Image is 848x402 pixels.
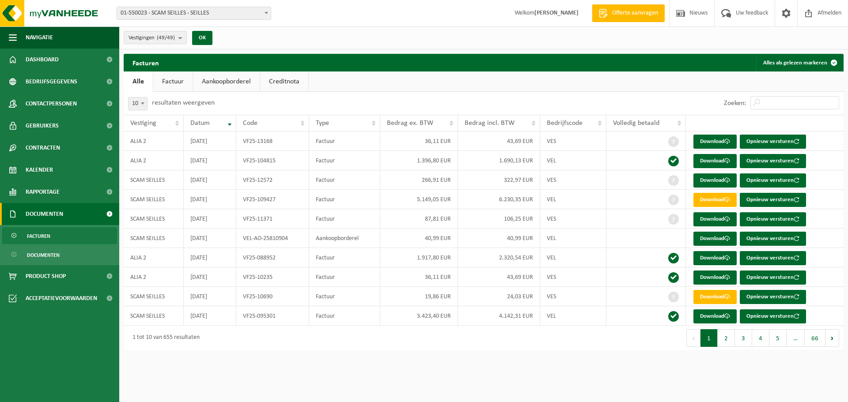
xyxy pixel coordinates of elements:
button: Opnieuw versturen [740,271,806,285]
td: 1.396,80 EUR [380,151,458,170]
span: Rapportage [26,181,60,203]
td: VF25-109427 [236,190,310,209]
span: Documenten [26,203,63,225]
a: Factuur [153,71,193,92]
span: Offerte aanvragen [610,9,660,18]
button: Opnieuw versturen [740,173,806,188]
td: 4.142,31 EUR [458,306,540,326]
button: 4 [752,329,769,347]
td: 3.423,40 EUR [380,306,458,326]
td: 43,69 EUR [458,267,540,287]
a: Alle [124,71,153,92]
td: VES [540,209,606,229]
button: Opnieuw versturen [740,154,806,168]
count: (49/49) [157,35,175,41]
button: Opnieuw versturen [740,232,806,246]
td: Factuur [309,170,380,190]
td: SCAM SEILLES [124,306,184,326]
td: Factuur [309,209,380,229]
td: 1.917,80 EUR [380,248,458,267]
span: Vestiging [130,120,156,127]
a: Download [693,193,737,207]
td: SCAM SEILLES [124,287,184,306]
td: VEL [540,306,606,326]
td: VEL [540,229,606,248]
span: Facturen [27,228,50,244]
span: Contactpersonen [26,93,77,115]
span: Bedrag ex. BTW [387,120,433,127]
button: 2 [718,329,735,347]
span: Volledig betaald [613,120,659,127]
a: Download [693,212,737,226]
a: Download [693,173,737,188]
td: 43,69 EUR [458,131,540,151]
td: 24,03 EUR [458,287,540,306]
button: 66 [805,329,825,347]
button: Previous [686,329,700,347]
span: Acceptatievoorwaarden [26,287,97,309]
span: … [787,329,805,347]
a: Download [693,232,737,246]
span: Datum [190,120,210,127]
td: VF25-12572 [236,170,310,190]
span: 01-550023 - SCAM SEILLES - SEILLES [117,7,271,20]
span: Bedrijfsgegevens [26,71,77,93]
td: Factuur [309,287,380,306]
td: [DATE] [184,190,236,209]
a: Download [693,135,737,149]
td: [DATE] [184,287,236,306]
td: [DATE] [184,170,236,190]
span: 01-550023 - SCAM SEILLES - SEILLES [117,7,271,19]
span: Product Shop [26,265,66,287]
button: Opnieuw versturen [740,212,806,226]
a: Documenten [2,246,117,263]
td: VEL [540,248,606,267]
a: Download [693,154,737,168]
a: Offerte aanvragen [592,4,665,22]
td: Factuur [309,190,380,209]
td: SCAM SEILLES [124,190,184,209]
td: [DATE] [184,209,236,229]
td: Factuur [309,131,380,151]
td: Factuur [309,248,380,267]
td: VEL-AO-25810904 [236,229,310,248]
span: 10 [129,98,147,110]
td: 322,97 EUR [458,170,540,190]
td: Aankoopborderel [309,229,380,248]
td: VES [540,170,606,190]
button: 1 [700,329,718,347]
td: VF25-10690 [236,287,310,306]
button: 3 [735,329,752,347]
td: ALIA 2 [124,131,184,151]
td: VEL [540,151,606,170]
td: [DATE] [184,267,236,287]
td: [DATE] [184,306,236,326]
a: Download [693,309,737,323]
span: Documenten [27,247,60,263]
button: Alles als gelezen markeren [756,54,843,71]
td: 87,81 EUR [380,209,458,229]
td: 19,86 EUR [380,287,458,306]
a: Facturen [2,227,117,244]
td: 5.149,05 EUR [380,190,458,209]
button: OK [192,31,212,45]
span: Bedrijfscode [547,120,583,127]
td: VEL [540,190,606,209]
a: Aankoopborderel [193,71,260,92]
td: VF25-10235 [236,267,310,287]
td: [DATE] [184,151,236,170]
td: 266,91 EUR [380,170,458,190]
div: 1 tot 10 van 655 resultaten [128,330,200,346]
td: Factuur [309,267,380,287]
td: VES [540,287,606,306]
label: resultaten weergeven [152,99,215,106]
td: 106,25 EUR [458,209,540,229]
a: Creditnota [260,71,308,92]
span: Contracten [26,137,60,159]
span: Kalender [26,159,53,181]
td: ALIA 2 [124,248,184,267]
span: 10 [128,97,148,110]
td: 36,11 EUR [380,267,458,287]
button: Opnieuw versturen [740,309,806,323]
button: 5 [769,329,787,347]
